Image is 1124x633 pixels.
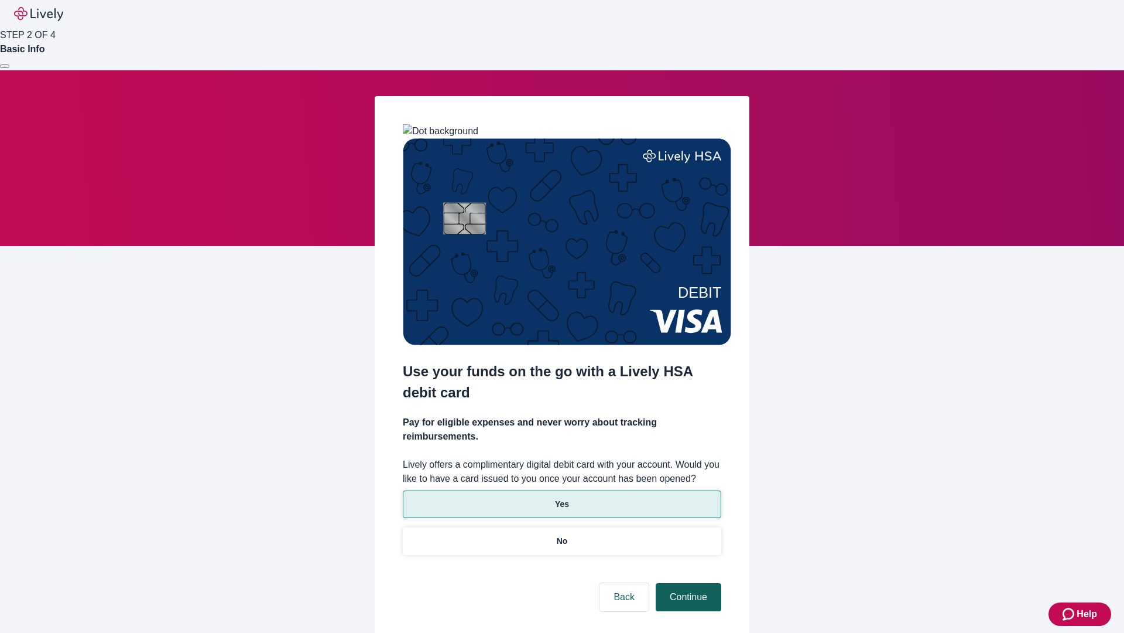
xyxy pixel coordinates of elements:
[557,535,568,547] p: No
[1077,607,1097,621] span: Help
[599,583,649,611] button: Back
[403,124,478,138] img: Dot background
[403,458,721,486] label: Lively offers a complimentary digital debit card with your account. Would you like to have a card...
[555,498,569,511] p: Yes
[403,527,721,555] button: No
[1063,607,1077,621] svg: Zendesk support icon
[1048,603,1111,626] button: Zendesk support iconHelp
[403,138,731,345] img: Debit card
[14,7,63,21] img: Lively
[403,416,721,444] h4: Pay for eligible expenses and never worry about tracking reimbursements.
[403,361,721,403] h2: Use your funds on the go with a Lively HSA debit card
[403,491,721,518] button: Yes
[656,583,721,611] button: Continue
